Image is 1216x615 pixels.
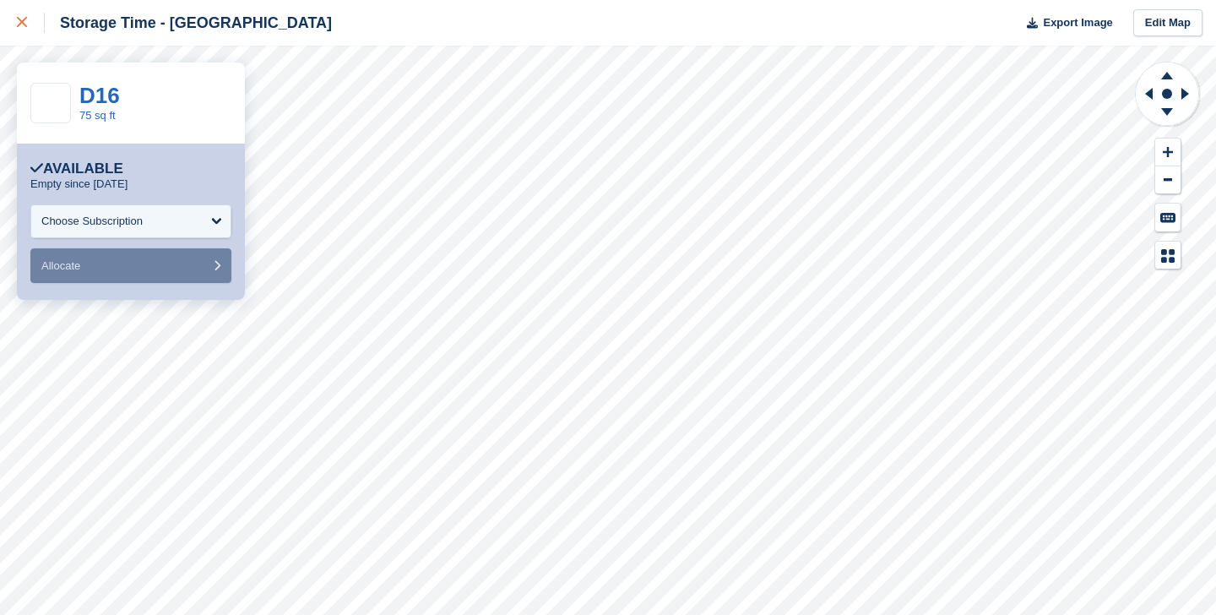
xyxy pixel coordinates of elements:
[1155,139,1181,166] button: Zoom In
[1043,14,1112,31] span: Export Image
[31,84,70,122] img: 75ft.jpg
[79,83,120,108] a: D16
[30,177,128,191] p: Empty since [DATE]
[1133,9,1202,37] a: Edit Map
[30,161,123,177] div: Available
[45,13,332,33] div: Storage Time - [GEOGRAPHIC_DATA]
[41,213,143,230] div: Choose Subscription
[1017,9,1113,37] button: Export Image
[1155,166,1181,194] button: Zoom Out
[1155,204,1181,231] button: Keyboard Shortcuts
[1155,242,1181,269] button: Map Legend
[41,259,80,272] span: Allocate
[30,248,231,283] button: Allocate
[79,109,116,122] a: 75 sq ft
